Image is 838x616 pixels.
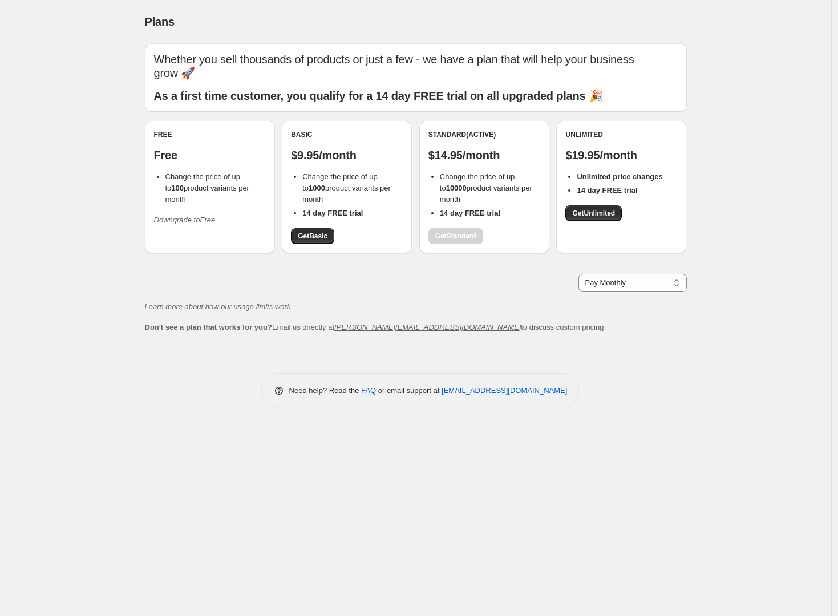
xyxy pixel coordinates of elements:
a: GetUnlimited [565,205,622,221]
b: 1000 [309,184,325,192]
b: 100 [171,184,184,192]
b: 10000 [446,184,467,192]
p: Whether you sell thousands of products or just a few - we have a plan that will help your busines... [154,52,678,80]
span: Get Basic [298,232,327,241]
div: Standard (Active) [428,130,540,139]
span: Need help? Read the [289,386,362,395]
span: Change the price of up to product variants per month [440,172,532,204]
p: $14.95/month [428,148,540,162]
span: Email us directly at to discuss custom pricing [145,323,604,331]
span: Plans [145,15,175,28]
span: or email support at [376,386,442,395]
b: 14 day FREE trial [577,186,637,194]
div: Free [154,130,266,139]
button: Downgrade toFree [147,211,222,229]
p: $9.95/month [291,148,403,162]
b: Unlimited price changes [577,172,662,181]
a: FAQ [361,386,376,395]
div: Unlimited [565,130,677,139]
span: Change the price of up to product variants per month [165,172,249,204]
i: Downgrade to Free [154,216,216,224]
span: Change the price of up to product variants per month [302,172,391,204]
div: Basic [291,130,403,139]
a: [EMAIL_ADDRESS][DOMAIN_NAME] [442,386,567,395]
a: Learn more about how our usage limits work [145,302,291,311]
b: As a first time customer, you qualify for a 14 day FREE trial on all upgraded plans 🎉 [154,90,603,102]
b: Don't see a plan that works for you? [145,323,272,331]
span: Get Unlimited [572,209,615,218]
a: GetBasic [291,228,334,244]
b: 14 day FREE trial [302,209,363,217]
a: [PERSON_NAME][EMAIL_ADDRESS][DOMAIN_NAME] [334,323,521,331]
p: Free [154,148,266,162]
p: $19.95/month [565,148,677,162]
b: 14 day FREE trial [440,209,500,217]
